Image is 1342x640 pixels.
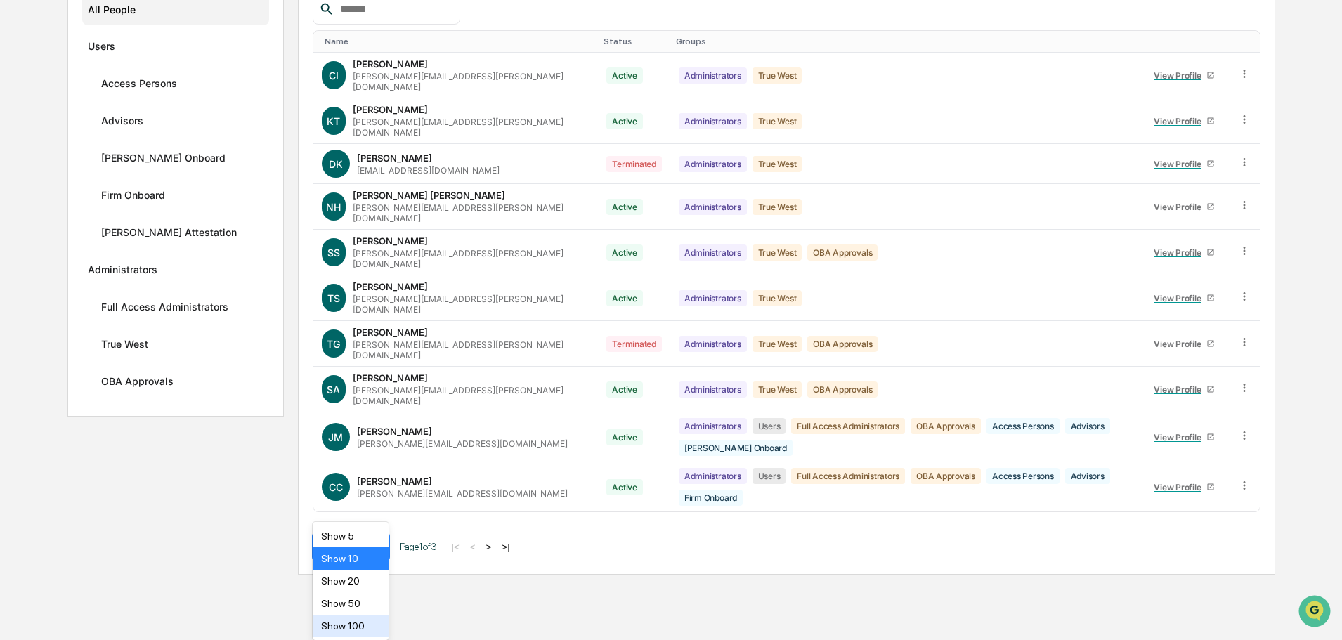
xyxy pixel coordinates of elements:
span: SS [327,247,340,259]
div: Administrators [679,418,747,434]
div: Administrators [679,156,747,172]
span: [DATE] [124,229,153,240]
div: View Profile [1154,339,1206,349]
div: Toggle SortBy [1241,37,1254,46]
div: [PERSON_NAME][EMAIL_ADDRESS][PERSON_NAME][DOMAIN_NAME] [353,339,590,360]
div: [PERSON_NAME] [353,327,428,338]
button: >| [497,541,514,553]
div: True West [753,67,802,84]
div: OBA Approvals [807,336,878,352]
p: How can we help? [14,30,256,52]
div: View Profile [1154,432,1206,443]
div: Administrators [88,263,157,280]
div: Administrators [679,381,747,398]
div: [PERSON_NAME][EMAIL_ADDRESS][DOMAIN_NAME] [357,488,568,499]
div: True West [753,244,802,261]
a: View Profile [1148,153,1221,175]
div: 🗄️ [102,289,113,300]
div: [PERSON_NAME][EMAIL_ADDRESS][DOMAIN_NAME] [357,438,568,449]
div: Terminated [606,156,662,172]
a: 🖐️Preclearance [8,282,96,307]
div: [PERSON_NAME] [353,372,428,384]
div: True West [753,113,802,129]
div: [PERSON_NAME] Onboard [679,440,793,456]
span: KT [327,115,340,127]
div: Full Access Administrators [791,468,905,484]
span: CC [329,481,343,493]
img: Tammy Steffen [14,178,37,200]
div: [PERSON_NAME][EMAIL_ADDRESS][PERSON_NAME][DOMAIN_NAME] [353,294,590,315]
div: OBA Approvals [807,244,878,261]
a: View Profile [1148,379,1221,400]
span: Pylon [140,348,170,359]
div: Active [606,290,643,306]
div: Toggle SortBy [604,37,665,46]
div: Active [606,199,643,215]
div: Administrators [679,244,747,261]
div: OBA Approvals [911,468,981,484]
div: 🔎 [14,315,25,327]
div: [PERSON_NAME] [353,104,428,115]
a: View Profile [1148,426,1221,448]
span: Page 1 of 3 [400,541,437,552]
a: 🗄️Attestations [96,282,180,307]
a: View Profile [1148,333,1221,355]
div: Active [606,113,643,129]
div: OBA Approvals [101,375,174,392]
div: Active [606,244,643,261]
div: Administrators [679,67,747,84]
div: True West [753,156,802,172]
div: Firm Onboard [101,189,165,206]
img: 8933085812038_c878075ebb4cc5468115_72.jpg [30,107,55,133]
div: OBA Approvals [807,381,878,398]
div: Users [88,40,115,57]
span: [DATE] [124,191,153,202]
div: Toggle SortBy [325,37,593,46]
div: [PERSON_NAME] [353,235,428,247]
div: We're available if you need us! [63,122,193,133]
div: View Profile [1154,159,1206,169]
img: Tammy Steffen [14,216,37,238]
div: [PERSON_NAME][EMAIL_ADDRESS][PERSON_NAME][DOMAIN_NAME] [353,202,590,223]
div: Active [606,429,643,445]
div: View Profile [1154,116,1206,126]
div: [PERSON_NAME] Onboard [101,152,226,169]
div: [PERSON_NAME][EMAIL_ADDRESS][PERSON_NAME][DOMAIN_NAME] [353,71,590,92]
a: 🔎Data Lookup [8,308,94,334]
span: TS [327,292,340,304]
span: Preclearance [28,287,91,301]
div: [PERSON_NAME] [353,281,428,292]
div: Administrators [679,336,747,352]
button: > [482,541,496,553]
div: Advisors [101,115,143,131]
div: Access Persons [101,77,177,94]
button: Start new chat [239,112,256,129]
div: Toggle SortBy [676,37,1134,46]
div: Administrators [679,113,747,129]
a: View Profile [1148,196,1221,218]
a: Powered byPylon [99,348,170,359]
div: Administrators [679,199,747,215]
div: Access Persons [986,468,1060,484]
div: [PERSON_NAME] [PERSON_NAME] [353,190,505,201]
span: JM [328,431,343,443]
div: [PERSON_NAME] [357,476,432,487]
div: [EMAIL_ADDRESS][DOMAIN_NAME] [357,165,500,176]
div: View Profile [1154,384,1206,395]
div: View Profile [1154,482,1206,492]
div: [PERSON_NAME] [357,426,432,437]
div: View Profile [1154,202,1206,212]
div: Show 20 [313,570,389,592]
div: [PERSON_NAME] [353,58,428,70]
button: See all [218,153,256,170]
span: [PERSON_NAME] [44,229,114,240]
a: View Profile [1148,65,1221,86]
div: 🖐️ [14,289,25,300]
div: True West [753,381,802,398]
div: Active [606,67,643,84]
button: |< [448,541,464,553]
div: Administrators [679,468,747,484]
span: NH [326,201,341,213]
a: View Profile [1148,110,1221,132]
